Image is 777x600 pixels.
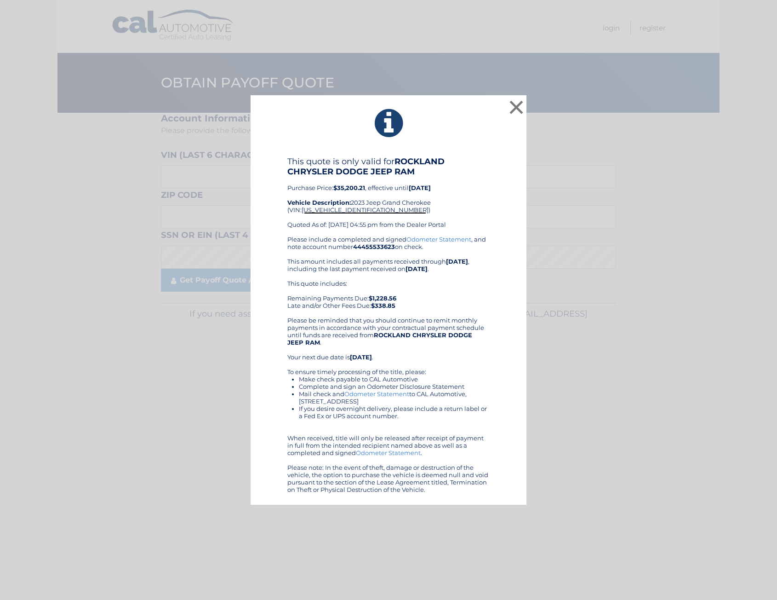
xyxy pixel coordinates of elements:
[507,98,526,116] button: ×
[287,156,490,236] div: Purchase Price: , effective until 2023 Jeep Grand Cherokee (VIN: ) Quoted As of: [DATE] 04:55 pm ...
[287,156,445,177] b: ROCKLAND CHRYSLER DODGE JEEP RAM
[371,302,395,309] b: $338.85
[287,236,490,493] div: Please include a completed and signed , and note account number on check. This amount includes al...
[350,353,372,361] b: [DATE]
[287,331,472,346] b: ROCKLAND CHRYSLER DODGE JEEP RAM
[406,265,428,272] b: [DATE]
[299,375,490,383] li: Make check payable to CAL Automotive
[356,449,421,456] a: Odometer Statement
[333,184,365,191] b: $35,200.21
[299,383,490,390] li: Complete and sign an Odometer Disclosure Statement
[446,258,468,265] b: [DATE]
[353,243,395,250] b: 44455533623
[287,156,490,177] h4: This quote is only valid for
[299,390,490,405] li: Mail check and to CAL Automotive, [STREET_ADDRESS]
[409,184,431,191] b: [DATE]
[369,294,396,302] b: $1,228.56
[344,390,409,398] a: Odometer Statement
[299,405,490,420] li: If you desire overnight delivery, please include a return label or a Fed Ex or UPS account number.
[287,280,490,309] div: This quote includes: Remaining Payments Due: Late and/or Other Fees Due:
[302,206,428,213] span: [US_VEHICLE_IDENTIFICATION_NUMBER]
[287,199,351,206] strong: Vehicle Description:
[406,236,471,243] a: Odometer Statement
